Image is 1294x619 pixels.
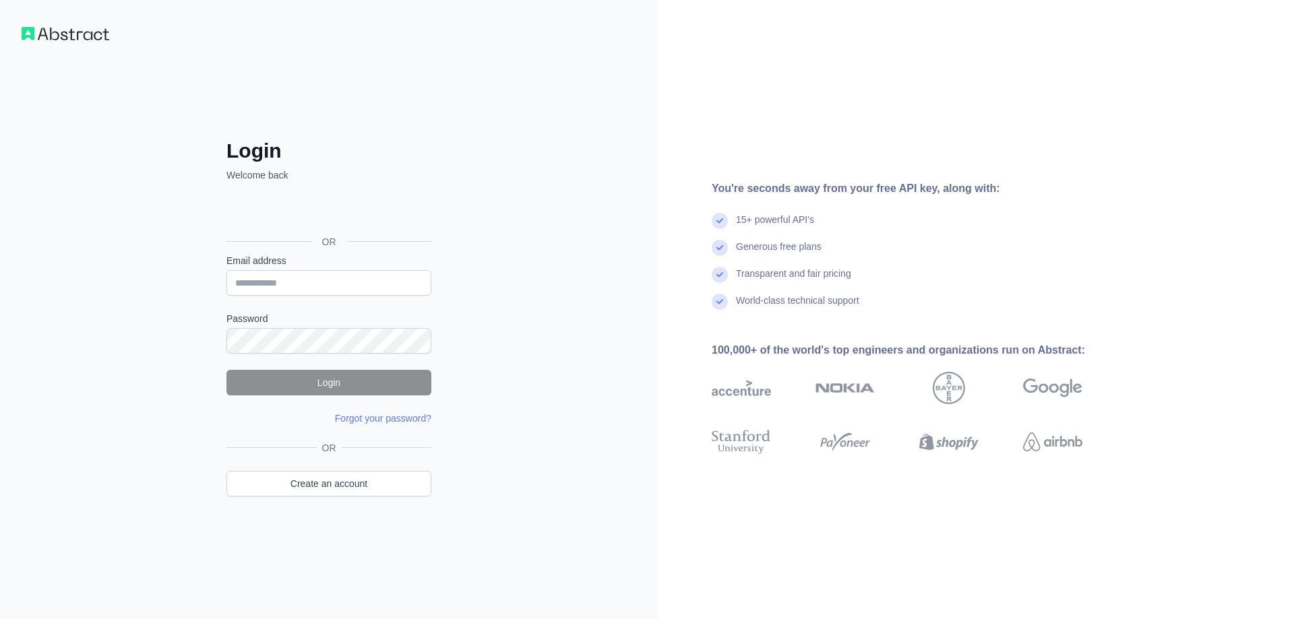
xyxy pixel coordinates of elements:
[1023,427,1082,457] img: airbnb
[815,372,875,404] img: nokia
[226,168,431,182] p: Welcome back
[311,235,347,249] span: OR
[712,427,771,457] img: stanford university
[226,471,431,496] a: Create an account
[226,370,431,395] button: Login
[226,312,431,325] label: Password
[712,267,728,283] img: check mark
[335,413,431,424] a: Forgot your password?
[712,372,771,404] img: accenture
[712,294,728,310] img: check mark
[22,27,109,40] img: Workflow
[736,267,851,294] div: Transparent and fair pricing
[226,139,431,163] h2: Login
[712,213,728,229] img: check mark
[736,294,859,321] div: World-class technical support
[712,342,1126,358] div: 100,000+ of the world's top engineers and organizations run on Abstract:
[736,240,822,267] div: Generous free plans
[712,240,728,256] img: check mark
[220,197,435,226] iframe: Sign in with Google Button
[815,427,875,457] img: payoneer
[736,213,814,240] div: 15+ powerful API's
[712,181,1126,197] div: You're seconds away from your free API key, along with:
[1023,372,1082,404] img: google
[317,441,342,455] span: OR
[226,254,431,267] label: Email address
[933,372,965,404] img: bayer
[919,427,979,457] img: shopify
